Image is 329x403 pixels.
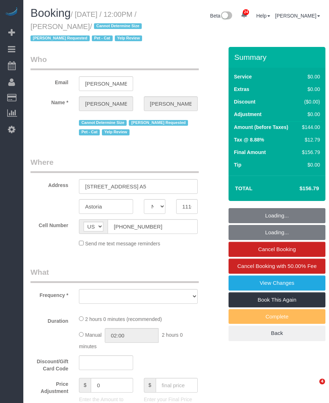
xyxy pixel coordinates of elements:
[79,129,100,135] span: Pet - Cat
[319,379,325,384] span: 4
[79,120,127,126] span: Cannot Determine Size
[25,289,74,299] label: Frequency *
[299,136,320,143] div: $12.79
[30,10,144,43] small: / [DATE] / 12:00PM / [PERSON_NAME]
[25,96,74,106] label: Name *
[299,98,320,105] div: ($0.00)
[30,7,71,19] span: Booking
[299,86,320,93] div: $0.00
[102,129,130,135] span: Yelp Review
[79,199,133,214] input: City
[25,378,74,395] label: Price Adjustment
[108,219,198,234] input: Cell Number
[144,96,198,111] input: Last Name
[79,378,91,393] span: $
[210,13,232,19] a: Beta
[176,199,198,214] input: Zip Code
[234,98,255,105] label: Discount
[234,161,241,168] label: Tip
[220,11,232,21] img: New interface
[229,326,325,341] a: Back
[85,332,102,338] span: Manual
[275,13,320,19] a: [PERSON_NAME]
[79,332,183,349] span: 2 hours 0 minutes
[299,149,320,156] div: $156.79
[25,76,74,86] label: Email
[299,111,320,118] div: $0.00
[25,355,74,372] label: Discount/Gift Card Code
[229,292,325,307] a: Book This Again
[299,124,320,131] div: $144.00
[4,7,19,17] img: Automaid Logo
[85,241,160,246] span: Send me text message reminders
[237,7,251,23] a: 24
[229,242,325,257] a: Cancel Booking
[92,35,113,41] span: Pet - Cat
[115,35,142,41] span: Yelp Review
[144,378,156,393] span: $
[234,86,249,93] label: Extras
[299,73,320,80] div: $0.00
[30,35,90,41] span: [PERSON_NAME] Requested
[79,96,133,111] input: First Name
[234,53,322,61] h3: Summary
[278,186,319,192] h4: $156.79
[85,316,162,322] span: 2 hours 0 minutes (recommended)
[25,179,74,189] label: Address
[243,9,249,15] span: 24
[30,54,199,70] legend: Who
[234,124,288,131] label: Amount (before Taxes)
[79,76,133,91] input: Email
[30,157,199,173] legend: Where
[94,23,142,29] span: Cannot Determine Size
[238,263,317,269] span: Cancel Booking with 50.00% Fee
[256,13,270,19] a: Help
[229,275,325,291] a: View Changes
[25,315,74,325] label: Duration
[30,267,199,283] legend: What
[156,378,198,393] input: final price
[129,120,188,126] span: [PERSON_NAME] Requested
[234,136,264,143] label: Tax @ 8.88%
[305,379,322,396] iframe: Intercom live chat
[235,185,253,191] strong: Total
[229,259,325,274] a: Cancel Booking with 50.00% Fee
[299,161,320,168] div: $0.00
[234,111,262,118] label: Adjustment
[234,149,266,156] label: Final Amount
[25,219,74,229] label: Cell Number
[144,396,198,403] p: Enter your Final Price
[234,73,252,80] label: Service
